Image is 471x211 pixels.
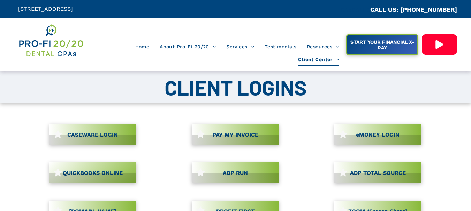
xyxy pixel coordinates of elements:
[259,40,302,53] a: Testimonials
[65,128,120,141] span: CASEWARE LOGIN
[302,40,344,53] a: Resources
[18,6,73,12] span: [STREET_ADDRESS]
[220,166,250,180] span: ADP RUN
[165,75,307,100] span: CLIENT LOGINS
[60,166,125,180] span: QUICKBOOKS ONLINE
[341,7,370,13] span: CA::CALLC
[334,162,421,183] a: ADP TOTAL SOURCE
[221,40,259,53] a: Services
[348,36,417,54] span: START YOUR FINANCIAL X-RAY
[346,34,418,55] a: START YOUR FINANCIAL X-RAY
[192,162,279,183] a: ADP RUN
[370,6,457,13] a: CALL US: [PHONE_NUMBER]
[348,166,408,180] span: ADP TOTAL SOURCE
[210,128,261,141] span: PAY MY INVOICE
[293,53,344,66] a: Client Center
[334,124,421,145] a: eMONEY LOGIN
[49,162,136,183] a: QUICKBOOKS ONLINE
[154,40,221,53] a: About Pro-Fi 20/20
[49,124,136,145] a: CASEWARE LOGIN
[354,128,402,141] span: eMONEY LOGIN
[192,124,279,145] a: PAY MY INVOICE
[130,40,155,53] a: Home
[18,23,84,58] img: Get Dental CPA Consulting, Bookkeeping, & Bank Loans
